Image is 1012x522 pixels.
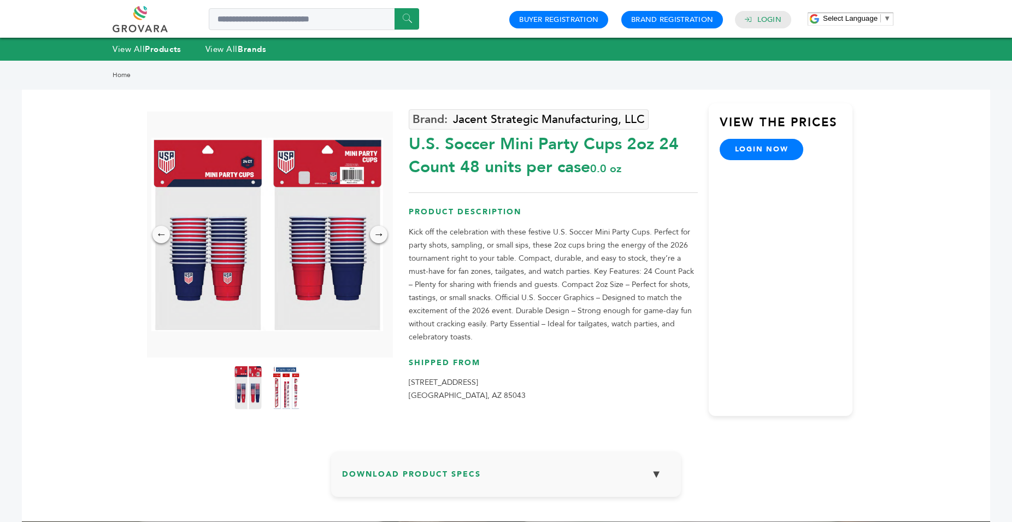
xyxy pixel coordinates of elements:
a: Buyer Registration [519,15,598,25]
p: Kick off the celebration with these festive U.S. Soccer Mini Party Cups. Perfect for party shots,... [409,226,697,344]
h3: Shipped From [409,357,697,377]
a: login now [720,139,804,160]
a: Home [113,71,131,79]
span: ​ [880,14,881,22]
a: Login [757,15,781,25]
a: Select Language​ [823,14,891,22]
a: View AllProducts [113,44,181,55]
strong: Products [145,44,181,55]
p: [STREET_ADDRESS] [GEOGRAPHIC_DATA], AZ 85043 [409,376,697,402]
h3: Product Description [409,207,697,226]
button: ▼ [643,462,670,486]
span: Select Language [823,14,878,22]
a: View AllBrands [205,44,267,55]
img: U.S. Soccer Mini Party Cups – 2oz, 24 Count 48 units per case 0.0 oz [151,138,383,331]
div: U.S. Soccer Mini Party Cups 2oz 24 Count 48 units per case [409,127,697,179]
div: → [370,226,387,243]
div: ← [152,226,170,243]
h3: Download Product Specs [342,462,670,494]
a: Brand Registration [631,15,713,25]
strong: Brands [238,44,266,55]
h3: View the Prices [720,114,853,139]
a: Jacent Strategic Manufacturing, LLC [409,109,649,130]
span: 0.0 oz [590,161,621,176]
span: ▼ [884,14,891,22]
img: U.S. Soccer Mini Party Cups – 2oz, 24 Count 48 units per case 0.0 oz [273,366,300,409]
input: Search a product or brand... [209,8,419,30]
img: U.S. Soccer Mini Party Cups – 2oz, 24 Count 48 units per case 0.0 oz [234,366,262,409]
